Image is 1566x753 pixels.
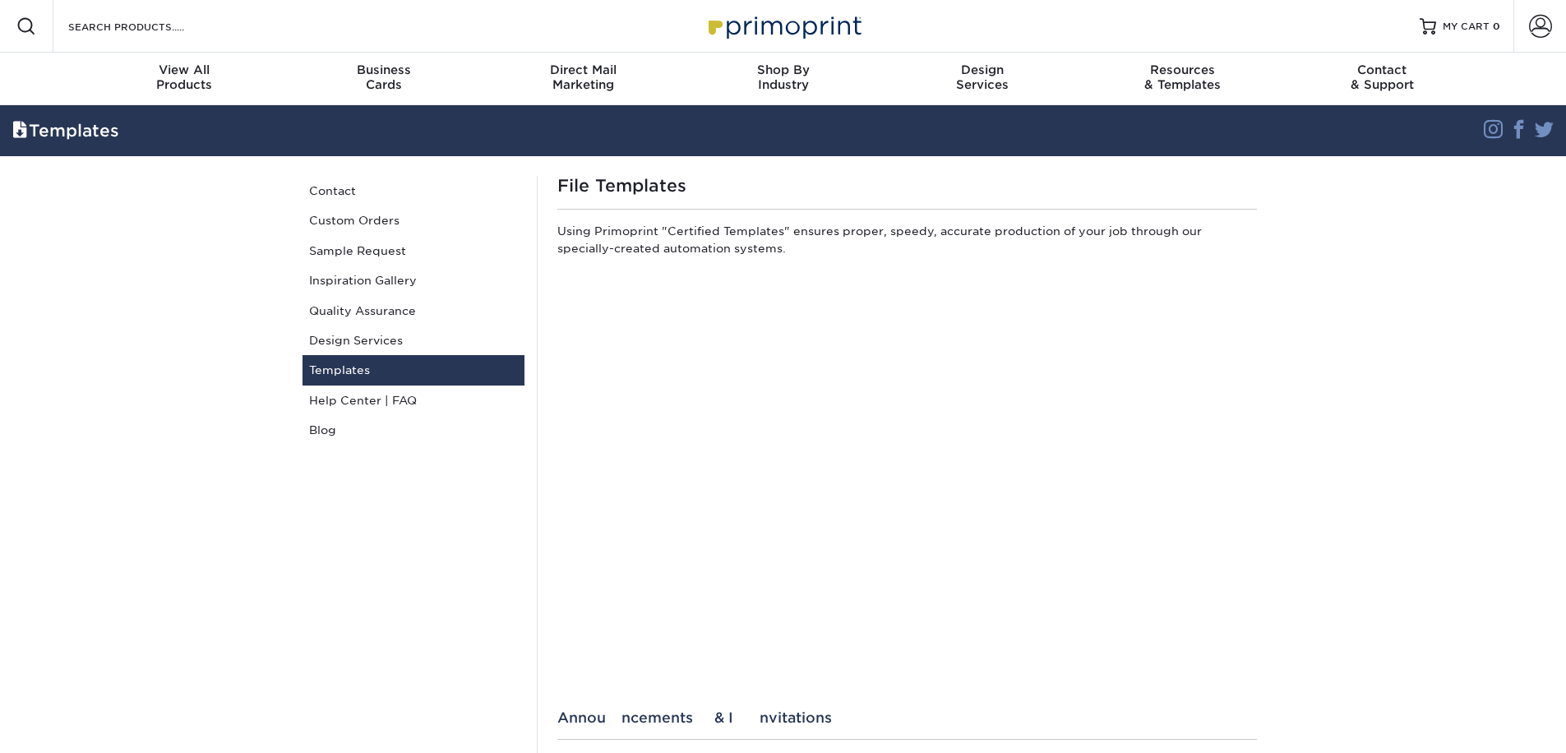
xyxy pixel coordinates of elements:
[303,176,524,206] a: Contact
[284,62,483,92] div: Cards
[883,62,1083,92] div: Services
[1083,53,1282,105] a: Resources& Templates
[303,236,524,266] a: Sample Request
[67,16,227,36] input: SEARCH PRODUCTS.....
[883,62,1083,77] span: Design
[1083,62,1282,92] div: & Templates
[284,53,483,105] a: BusinessCards
[303,326,524,355] a: Design Services
[483,53,683,105] a: Direct MailMarketing
[1443,20,1490,34] span: MY CART
[1282,62,1482,92] div: & Support
[683,53,883,105] a: Shop ByIndustry
[85,62,284,92] div: Products
[303,266,524,295] a: Inspiration Gallery
[303,296,524,326] a: Quality Assurance
[557,709,1257,726] div: Announcements & Invitations
[1282,53,1482,105] a: Contact& Support
[1282,62,1482,77] span: Contact
[483,62,683,77] span: Direct Mail
[683,62,883,92] div: Industry
[701,8,866,44] img: Primoprint
[303,355,524,385] a: Templates
[303,386,524,415] a: Help Center | FAQ
[284,62,483,77] span: Business
[683,62,883,77] span: Shop By
[557,176,1257,196] h1: File Templates
[483,62,683,92] div: Marketing
[303,206,524,235] a: Custom Orders
[1083,62,1282,77] span: Resources
[85,53,284,105] a: View AllProducts
[557,223,1257,263] p: Using Primoprint "Certified Templates" ensures proper, speedy, accurate production of your job th...
[883,53,1083,105] a: DesignServices
[85,62,284,77] span: View All
[1493,21,1500,32] span: 0
[303,415,524,445] a: Blog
